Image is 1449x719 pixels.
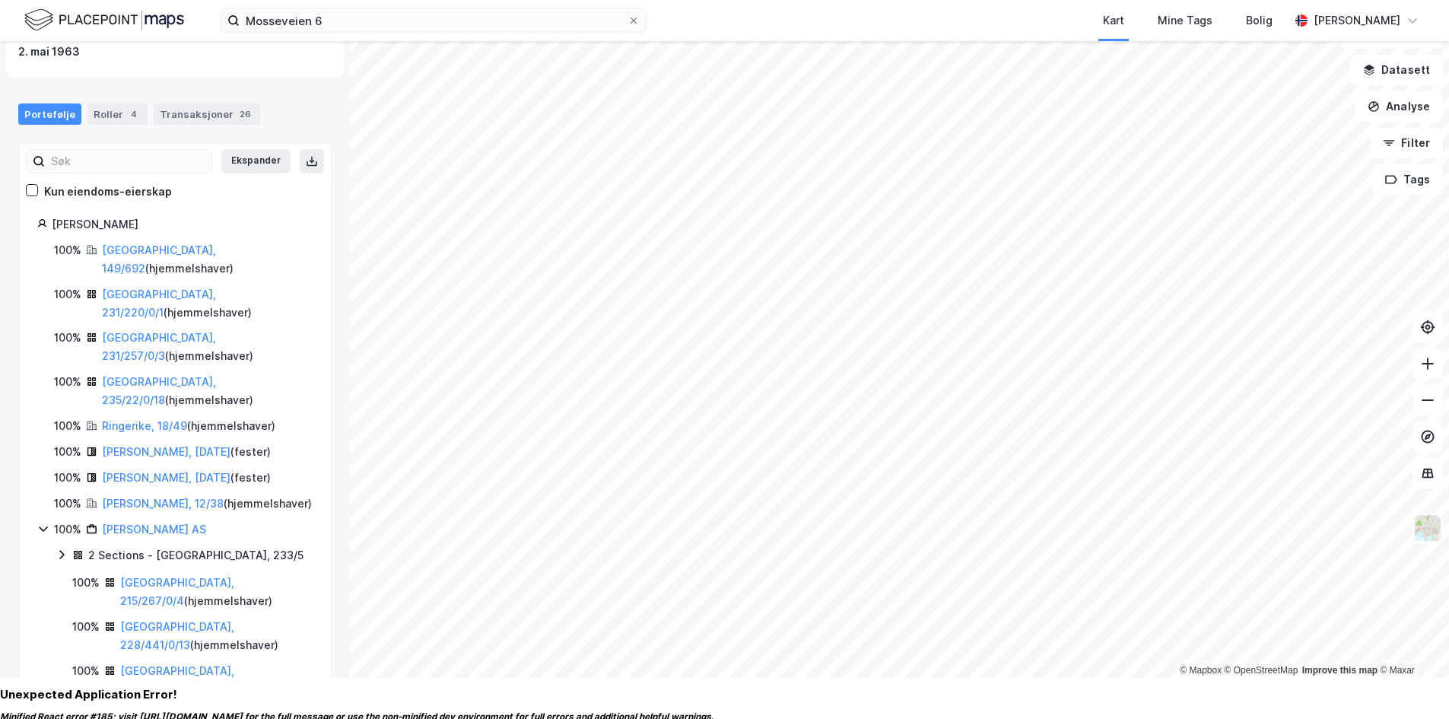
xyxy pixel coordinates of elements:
div: Kun eiendoms-eierskap [44,183,172,201]
div: ( hjemmelshaver ) [102,241,313,278]
a: [GEOGRAPHIC_DATA], 235/22/0/18 [102,375,216,406]
div: ( hjemmelshaver ) [120,574,313,610]
iframe: Chat Widget [1373,646,1449,719]
a: [PERSON_NAME], 12/38 [102,497,224,510]
div: ( fester ) [102,443,271,461]
div: ( fester ) [102,469,271,487]
img: Z [1413,514,1442,542]
a: [GEOGRAPHIC_DATA], 231/257/0/3 [102,331,216,362]
a: [PERSON_NAME] AS [102,523,206,536]
input: Søk på adresse, matrikkel, gårdeiere, leietakere eller personer [240,9,628,32]
button: Ekspander [221,149,291,173]
button: Filter [1370,128,1443,158]
button: Analyse [1355,91,1443,122]
div: Portefølje [18,103,81,125]
div: 100% [72,662,100,680]
div: ( hjemmelshaver ) [102,329,313,365]
div: 100% [54,417,81,435]
a: [GEOGRAPHIC_DATA], 215/267/0/4 [120,576,234,607]
div: ( hjemmelshaver ) [120,618,313,654]
div: 100% [54,241,81,259]
div: 100% [54,495,81,513]
img: logo.f888ab2527a4732fd821a326f86c7f29.svg [24,7,184,33]
div: 26 [237,107,254,122]
input: Søk [45,150,211,173]
div: Bolig [1246,11,1273,30]
div: 100% [72,618,100,636]
a: [GEOGRAPHIC_DATA], 235/22/0/10 [120,664,234,695]
div: 2 Sections - [GEOGRAPHIC_DATA], 233/5 [88,546,303,565]
a: Ringerike, 18/49 [102,419,187,432]
div: Kart [1103,11,1124,30]
div: 100% [54,373,81,391]
div: 100% [54,285,81,304]
div: ( hjemmelshaver ) [102,373,313,409]
button: Tags [1372,164,1443,195]
a: [GEOGRAPHIC_DATA], 228/441/0/13 [120,620,234,651]
a: [PERSON_NAME], [DATE] [102,445,230,458]
div: Transaksjoner [154,103,260,125]
div: Roller [87,103,148,125]
div: ( hjemmelshaver ) [120,662,313,698]
div: 100% [54,469,81,487]
div: Mine Tags [1158,11,1212,30]
button: Datasett [1350,55,1443,85]
a: Improve this map [1302,665,1378,676]
div: ( hjemmelshaver ) [102,417,275,435]
a: [GEOGRAPHIC_DATA], 231/220/0/1 [102,288,216,319]
div: ( hjemmelshaver ) [102,285,313,322]
div: 100% [54,329,81,347]
div: [PERSON_NAME] [1314,11,1400,30]
a: [PERSON_NAME], [DATE] [102,471,230,484]
a: OpenStreetMap [1225,665,1298,676]
a: Mapbox [1180,665,1222,676]
div: 100% [72,574,100,592]
div: 4 [126,107,141,122]
div: 2. mai 1963 [18,43,80,61]
div: [PERSON_NAME] [52,215,313,234]
a: [GEOGRAPHIC_DATA], 149/692 [102,243,216,275]
div: 100% [54,443,81,461]
div: 100% [54,520,81,539]
div: ( hjemmelshaver ) [102,495,312,513]
div: Kontrollprogram for chat [1373,646,1449,719]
